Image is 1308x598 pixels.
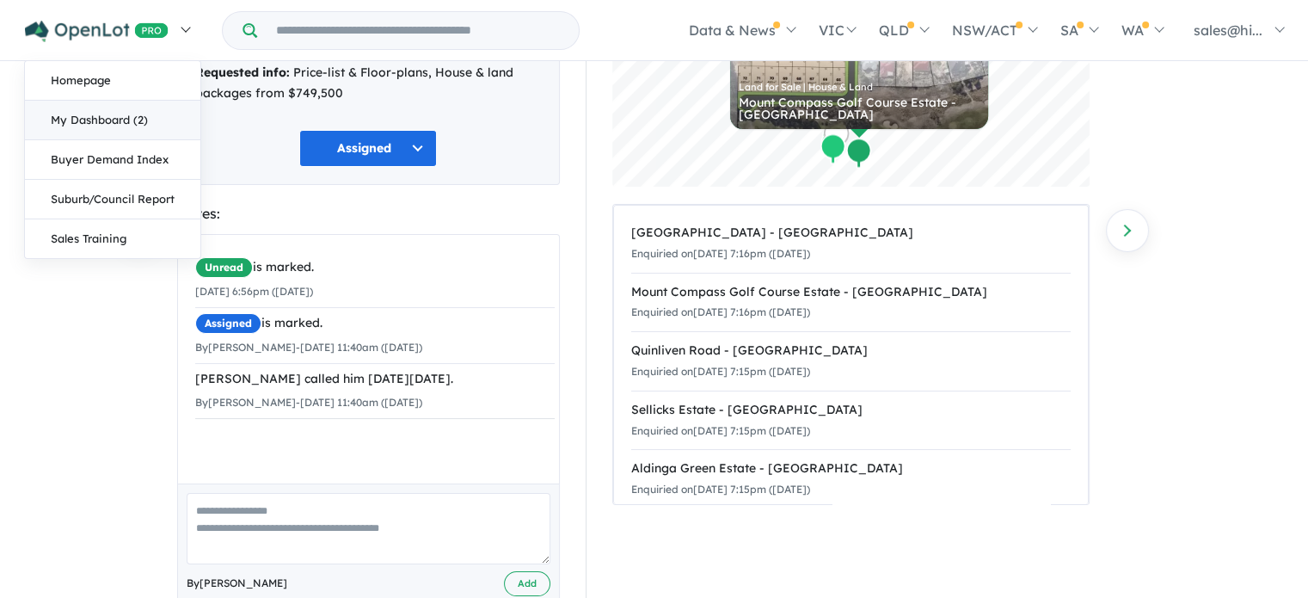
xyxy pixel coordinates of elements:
div: Notes: [177,202,560,225]
div: [PERSON_NAME] called him [DATE][DATE]. [195,369,555,390]
div: [GEOGRAPHIC_DATA] - [GEOGRAPHIC_DATA] [631,223,1071,244]
div: Land for Sale | House & Land [739,83,979,92]
a: Sellicks Estate - [GEOGRAPHIC_DATA]Enquiried on[DATE] 7:15pm ([DATE]) [631,391,1071,451]
div: Mount Compass Golf Course Estate - [GEOGRAPHIC_DATA] [631,282,1071,303]
a: Sales Training [25,219,200,258]
img: Openlot PRO Logo White [25,21,169,42]
a: Mount Compass Golf Course Estate - [GEOGRAPHIC_DATA]Enquiried on[DATE] 7:16pm ([DATE]) [631,273,1071,333]
div: Mount Compass Golf Course Estate - [GEOGRAPHIC_DATA] [739,96,979,120]
a: Aldinga Green Estate - [GEOGRAPHIC_DATA]Enquiried on[DATE] 7:15pm ([DATE]) [631,449,1071,509]
div: Map marker [820,133,845,165]
div: Quinliven Road - [GEOGRAPHIC_DATA] [631,341,1071,361]
div: is marked. [195,257,555,278]
a: Quinliven Road - [GEOGRAPHIC_DATA]Enquiried on[DATE] 7:15pm ([DATE]) [631,331,1071,391]
small: [DATE] 6:56pm ([DATE]) [195,285,313,298]
div: Map marker [823,120,849,152]
div: is marked. [195,313,555,334]
a: My Dashboard (2) [25,101,200,140]
small: By [PERSON_NAME] - [DATE] 11:40am ([DATE]) [195,396,422,409]
span: Assigned [195,313,261,334]
button: Add [504,571,550,596]
a: Homepage [25,61,200,101]
div: Map marker [820,131,845,163]
div: Price-list & Floor-plans, House & land packages from $749,500 [195,63,542,104]
strong: Requested info: [195,65,290,80]
small: Enquiried on [DATE] 7:16pm ([DATE]) [631,247,810,260]
a: Buyer Demand Index [25,140,200,180]
small: Enquiried on [DATE] 7:15pm ([DATE]) [631,424,810,437]
div: Sellicks Estate - [GEOGRAPHIC_DATA] [631,400,1071,421]
span: sales@hi... [1194,22,1262,39]
small: Enquiried on [DATE] 7:15pm ([DATE]) [631,483,810,496]
a: [GEOGRAPHIC_DATA] - [GEOGRAPHIC_DATA]Enquiried on[DATE] 7:16pm ([DATE]) [631,214,1071,274]
small: Enquiried on [DATE] 7:15pm ([DATE]) [631,365,810,378]
small: By [PERSON_NAME] - [DATE] 11:40am ([DATE]) [195,341,422,354]
span: Unread [195,257,253,278]
span: By [PERSON_NAME] [187,575,287,592]
div: Aldinga Green Estate - [GEOGRAPHIC_DATA] [631,459,1071,479]
input: Try estate name, suburb, builder or developer [261,12,575,49]
div: Map marker [845,138,871,170]
button: Assigned [299,130,437,167]
a: Suburb/Council Report [25,180,200,219]
small: Enquiried on [DATE] 7:16pm ([DATE]) [631,305,810,318]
